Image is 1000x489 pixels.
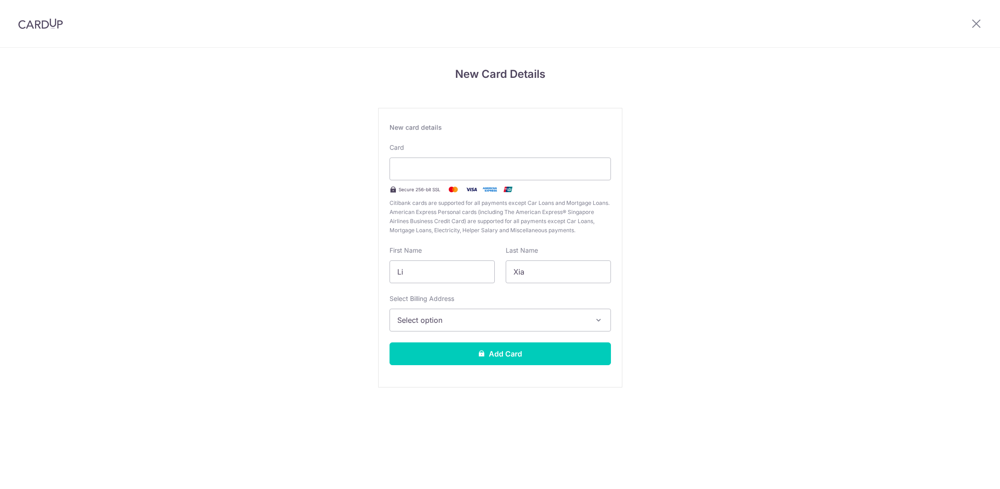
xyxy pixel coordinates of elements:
span: Citibank cards are supported for all payments except Car Loans and Mortgage Loans. American Expre... [390,199,611,235]
img: Visa [462,184,481,195]
input: Cardholder First Name [390,260,495,283]
div: New card details [390,123,611,132]
span: Select option [397,315,587,326]
button: Add Card [390,342,611,365]
img: Mastercard [444,184,462,195]
button: Select option [390,309,611,331]
img: CardUp [18,18,63,29]
label: Last Name [506,246,538,255]
iframe: Opens a widget where you can find more information [941,462,991,484]
span: Secure 256-bit SSL [399,186,441,193]
h4: New Card Details [378,66,622,82]
iframe: Secure card payment input frame [397,163,603,174]
label: First Name [390,246,422,255]
input: Cardholder Last Name [506,260,611,283]
label: Card [390,143,404,152]
img: .alt.unionpay [499,184,517,195]
label: Select Billing Address [390,294,454,303]
img: .alt.amex [481,184,499,195]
